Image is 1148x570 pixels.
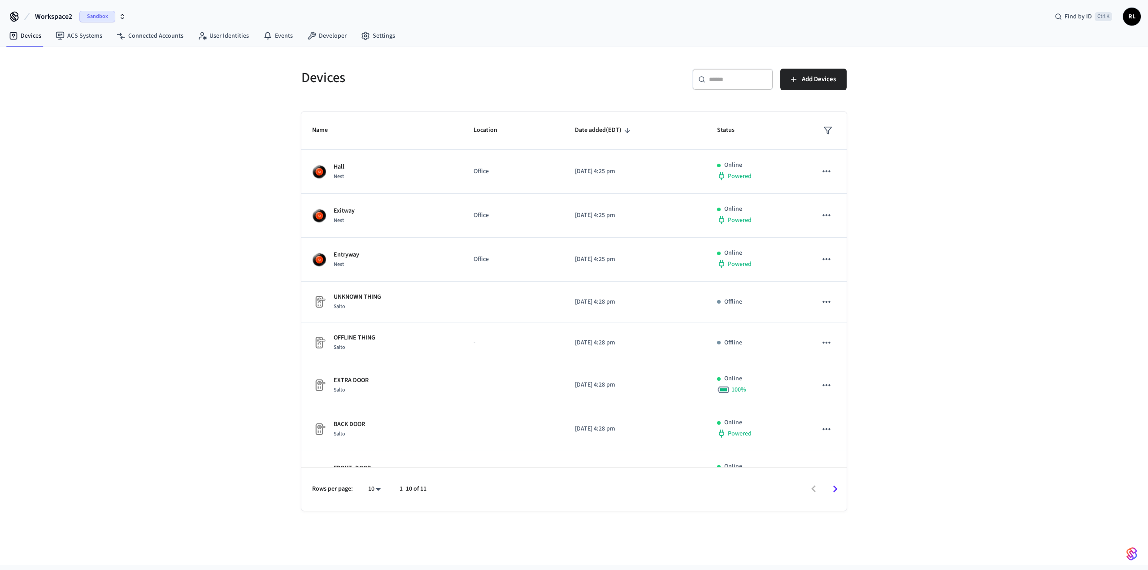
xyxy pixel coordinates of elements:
img: SeamLogoGradient.69752ec5.svg [1126,547,1137,561]
a: Events [256,28,300,44]
a: Settings [354,28,402,44]
img: Placeholder Lock Image [312,466,326,480]
p: Online [724,418,742,427]
span: Powered [728,429,752,438]
p: FRONT_DOOR [334,464,371,473]
h5: Devices [301,69,569,87]
img: Placeholder Lock Image [312,378,326,392]
span: RL [1124,9,1140,25]
span: Powered [728,260,752,269]
span: Nest [334,217,344,224]
p: Rows per page: [312,484,353,494]
div: Find by IDCtrl K [1048,9,1119,25]
p: Office [474,167,553,176]
p: Online [724,161,742,170]
button: Go to next page [825,479,846,500]
p: [DATE] 4:28 pm [575,338,696,348]
span: Nest [334,261,344,268]
p: Online [724,248,742,258]
img: nest_learning_thermostat [312,209,326,223]
p: Offline [724,338,742,348]
p: Office [474,211,553,220]
span: Nest [334,173,344,180]
p: EXTRA DOOR [334,376,369,385]
p: 1–10 of 11 [400,484,426,494]
span: Salto [334,303,345,310]
p: - [474,424,553,434]
span: Add Devices [802,74,836,85]
span: 100 % [731,385,746,394]
img: Placeholder Lock Image [312,295,326,309]
a: User Identities [191,28,256,44]
p: [DATE] 4:25 pm [575,211,696,220]
button: Add Devices [780,69,847,90]
span: Name [312,123,339,137]
span: Salto [334,430,345,438]
a: Devices [2,28,48,44]
p: - [474,297,553,307]
p: Exitway [334,206,355,216]
a: Connected Accounts [109,28,191,44]
div: 10 [364,483,385,496]
span: Powered [728,216,752,225]
span: Salto [334,344,345,351]
button: RL [1123,8,1141,26]
p: Online [724,374,742,383]
span: Date added(EDT) [575,123,633,137]
p: Online [724,205,742,214]
p: OFFLINE THING [334,333,375,343]
p: BACK DOOR [334,420,365,429]
img: Placeholder Lock Image [312,335,326,350]
img: nest_learning_thermostat [312,165,326,179]
p: Office [474,255,553,264]
p: [DATE] 4:28 pm [575,380,696,390]
p: [DATE] 4:28 pm [575,424,696,434]
p: Online [724,462,742,471]
a: Developer [300,28,354,44]
span: Sandbox [79,11,115,22]
a: ACS Systems [48,28,109,44]
span: Find by ID [1065,12,1092,21]
span: Ctrl K [1095,12,1112,21]
span: Salto [334,386,345,394]
span: Status [717,123,746,137]
img: nest_learning_thermostat [312,252,326,267]
span: Location [474,123,509,137]
p: - [474,338,553,348]
img: Placeholder Lock Image [312,422,326,436]
p: Offline [724,297,742,307]
p: Entryway [334,250,359,260]
p: [DATE] 4:25 pm [575,255,696,264]
p: [DATE] 4:25 pm [575,167,696,176]
span: Powered [728,172,752,181]
p: Hall [334,162,344,172]
p: - [474,380,553,390]
p: [DATE] 4:28 pm [575,297,696,307]
span: Workspace2 [35,11,72,22]
p: UNKNOWN THING [334,292,381,302]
